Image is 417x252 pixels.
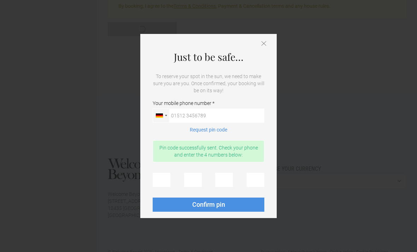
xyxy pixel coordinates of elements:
div: Germany (Deutschland): +49 [153,109,169,122]
span: Confirm pin [192,201,225,208]
button: Confirm pin [153,198,264,212]
span: Your mobile phone number [153,100,215,107]
div: Pin code successfully sent. Check your phone and enter the 4 numbers below: [153,140,264,162]
input: Your mobile phone number [153,109,264,123]
p: To reserve your spot in the sun, we need to make sure you are you. Once confirmed, your booking w... [153,73,264,94]
button: Request pin code [186,126,231,133]
button: Close [262,41,266,47]
h4: Just to be safe… [153,52,264,62]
